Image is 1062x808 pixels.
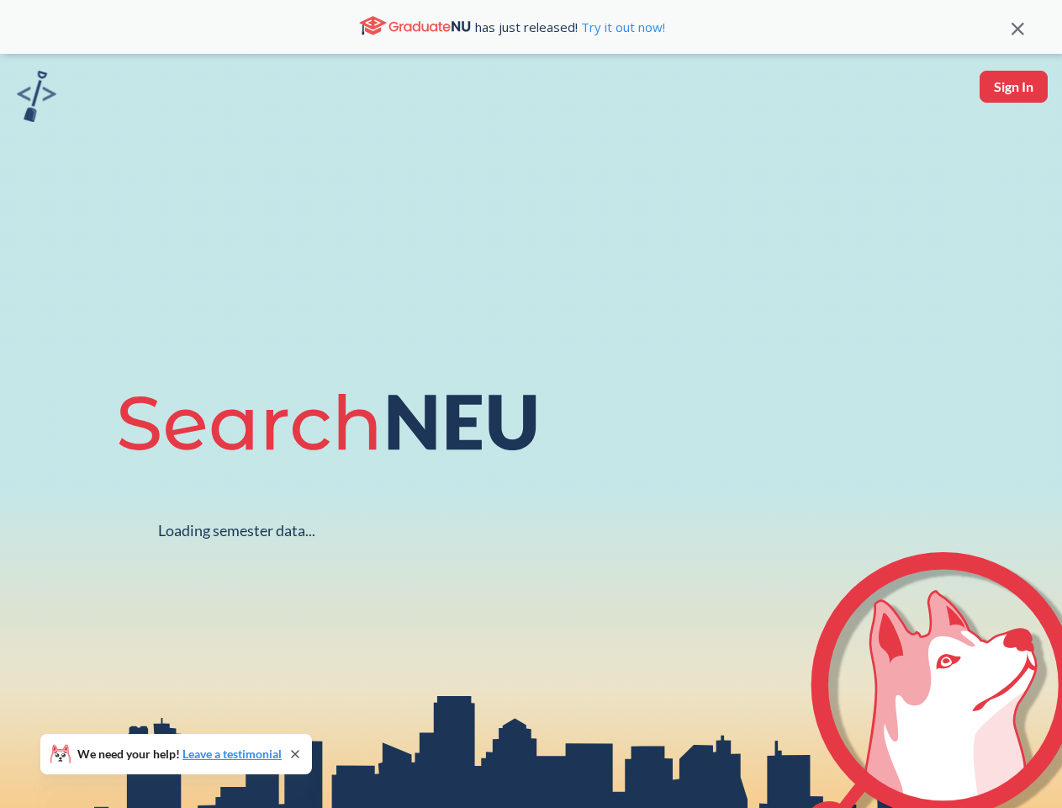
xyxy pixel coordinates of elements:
[182,747,282,761] a: Leave a testimonial
[17,71,56,127] a: sandbox logo
[475,18,665,36] span: has just released!
[578,19,665,35] a: Try it out now!
[980,71,1048,103] button: Sign In
[158,521,315,540] div: Loading semester data...
[77,748,282,760] span: We need your help!
[17,71,56,122] img: sandbox logo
